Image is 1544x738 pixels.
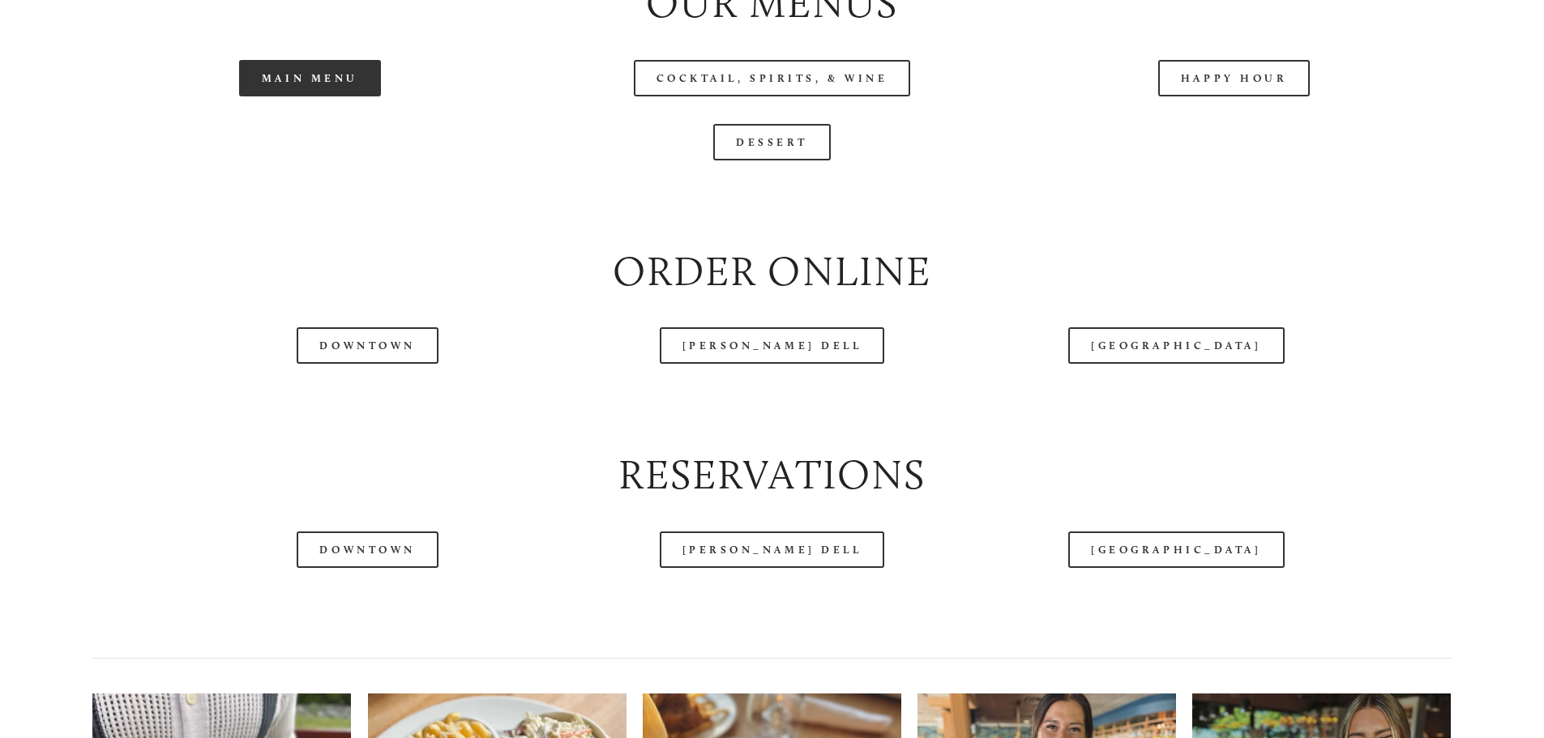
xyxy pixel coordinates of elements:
[713,124,831,160] a: Dessert
[660,327,885,364] a: [PERSON_NAME] Dell
[1068,531,1284,568] a: [GEOGRAPHIC_DATA]
[92,243,1451,301] h2: Order Online
[297,327,438,364] a: Downtown
[1068,327,1284,364] a: [GEOGRAPHIC_DATA]
[46,6,127,87] img: Amaro's Table
[297,531,438,568] a: Downtown
[660,531,885,568] a: [PERSON_NAME] Dell
[92,446,1451,504] h2: Reservations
